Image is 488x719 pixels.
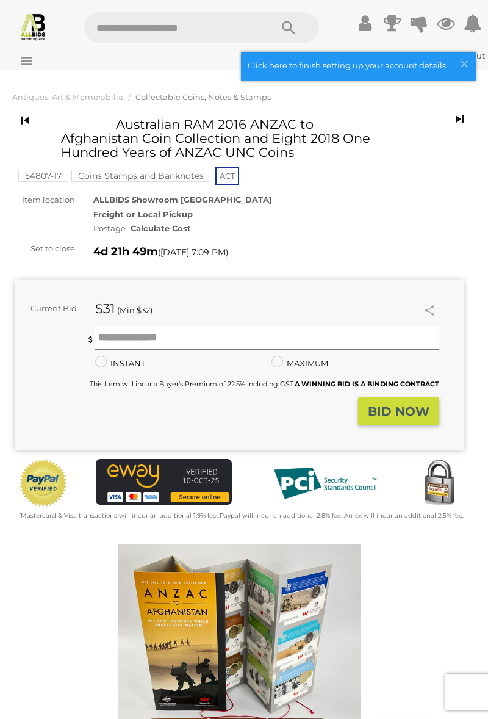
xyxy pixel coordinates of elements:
[19,12,48,41] img: Allbids.com.au
[415,459,464,508] img: Secured by Rapid SSL
[61,117,390,159] h1: Australian RAM 2016 ANZAC to Afghanistan Coin Collection and Eight 2018 One Hundred Years of ANZA...
[95,356,145,370] label: INSTANT
[93,209,193,219] strong: Freight or Local Pickup
[93,245,158,258] strong: 4d 21h 49m
[368,404,429,419] strong: BID NOW
[117,305,152,315] span: (Min $32)
[295,380,439,388] b: A WINNING BID IS A BINDING CONTRACT
[15,302,86,316] div: Current Bid
[135,92,271,102] a: Collectable Coins, Notes & Stamps
[445,51,448,60] span: |
[6,242,84,256] div: Set to close
[6,193,84,207] div: Item location
[71,171,210,181] a: Coins Stamps and Banknotes
[12,92,123,102] a: Antiques, Art & Memorabilia
[258,12,319,43] button: Search
[131,223,191,233] strong: Calculate Cost
[215,167,239,185] span: ACT
[459,52,470,76] span: ×
[18,171,68,181] a: 54807-17
[358,397,439,426] button: BID NOW
[96,459,232,504] img: eWAY Payment Gateway
[450,51,485,60] a: Sign Out
[401,51,445,60] a: Kaymoo
[158,247,228,257] span: ( )
[18,170,68,182] mark: 54807-17
[407,303,419,315] li: Watch this item
[90,380,439,388] small: This Item will incur a Buyer's Premium of 22.5% including GST.
[93,195,272,204] strong: ALLBIDS Showroom [GEOGRAPHIC_DATA]
[19,511,464,519] small: Mastercard & Visa transactions will incur an additional 1.9% fee. Paypal will incur an additional...
[95,301,115,316] strong: $31
[271,356,328,370] label: MAXIMUM
[18,459,68,508] img: Official PayPal Seal
[264,459,386,508] img: PCI DSS compliant
[160,247,226,258] span: [DATE] 7:09 PM
[93,222,464,236] div: Postage -
[71,170,210,182] mark: Coins Stamps and Banknotes
[401,51,443,60] strong: Kaymoo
